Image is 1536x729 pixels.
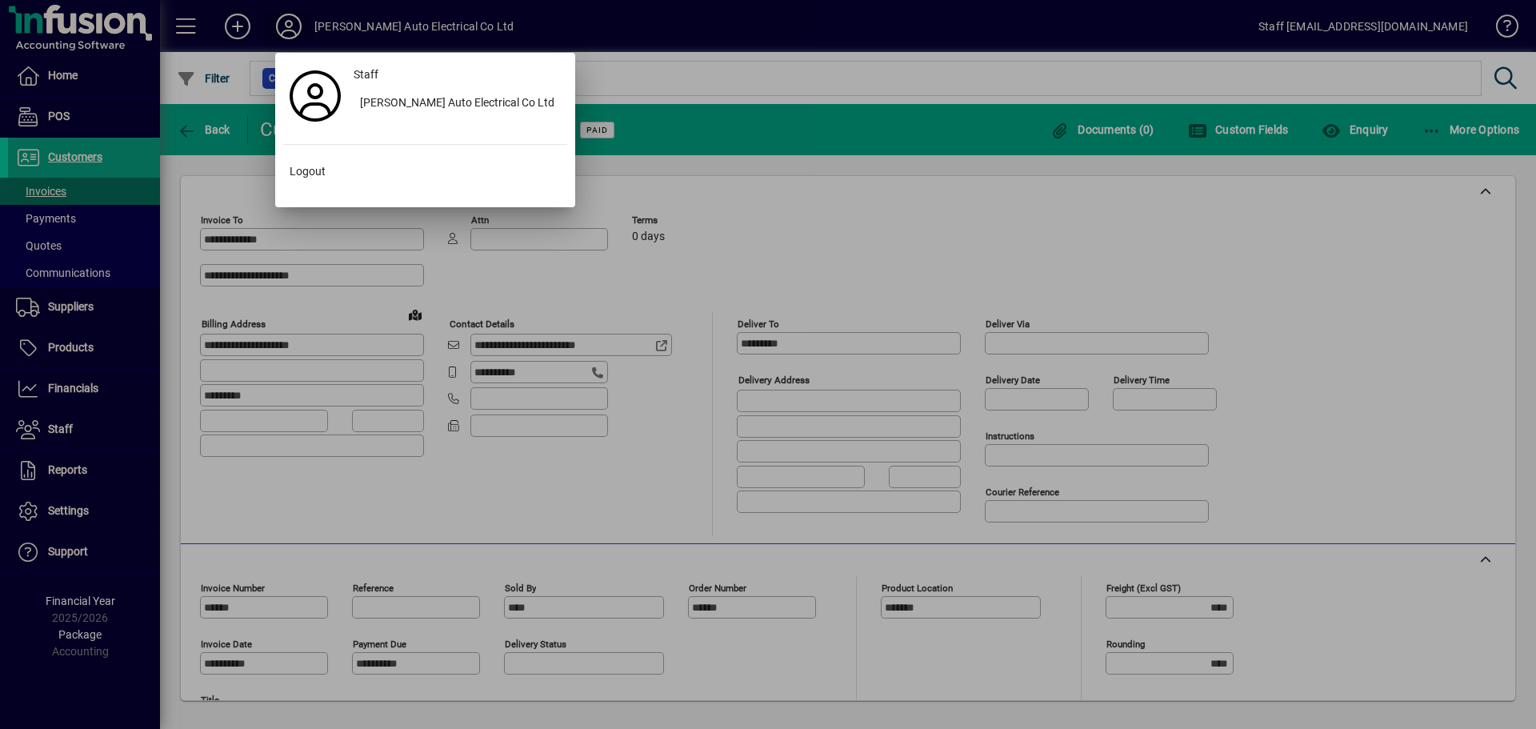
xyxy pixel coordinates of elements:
span: Logout [290,163,326,180]
a: Staff [347,61,567,90]
button: Logout [283,158,567,186]
button: [PERSON_NAME] Auto Electrical Co Ltd [347,90,567,118]
span: Staff [354,66,378,83]
a: Profile [283,82,347,110]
